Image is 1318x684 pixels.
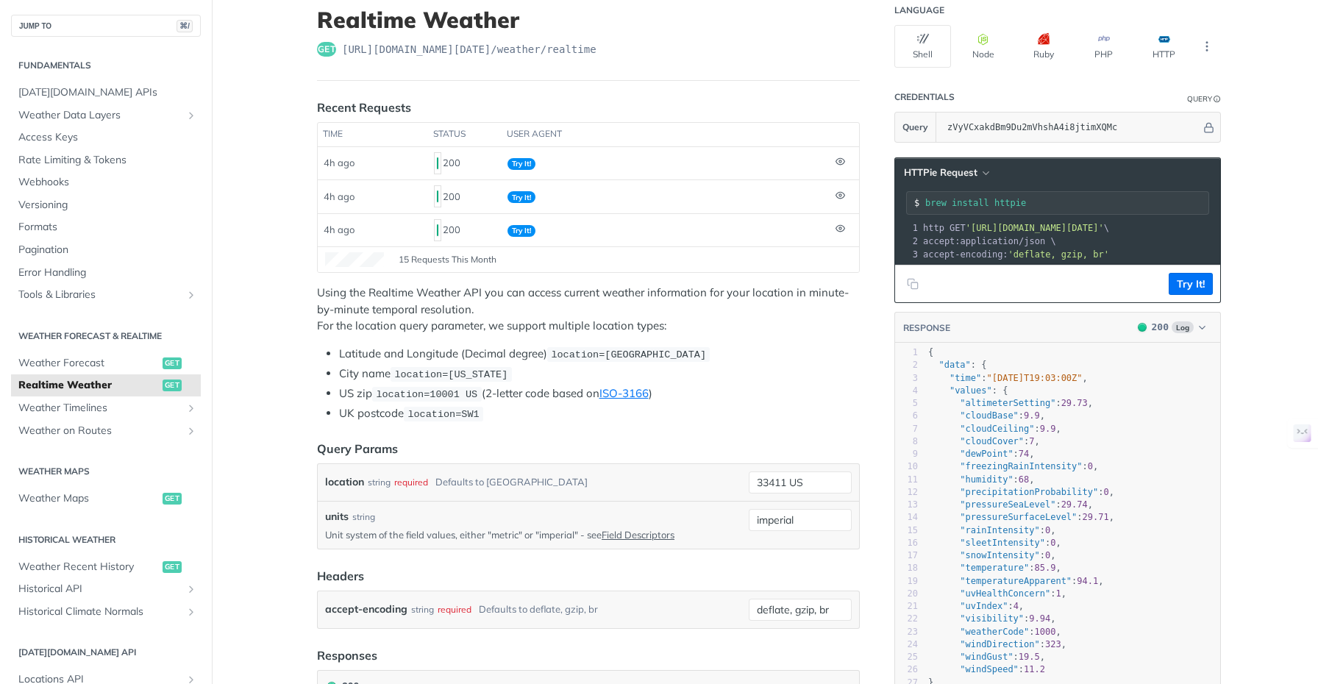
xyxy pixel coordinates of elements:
span: HTTPie Request [904,166,977,179]
span: "humidity" [960,474,1013,485]
span: 29.71 [1083,512,1109,522]
span: 9.9 [1024,410,1040,421]
span: : { [928,360,987,370]
span: "windDirection" [960,639,1039,649]
span: 200 [1152,321,1169,332]
span: "[DATE]T19:03:00Z" [987,373,1083,383]
span: "windSpeed" [960,664,1018,674]
span: Try It! [507,191,535,203]
span: 9.94 [1029,613,1050,624]
button: Try It! [1169,273,1213,295]
div: 18 [895,562,918,574]
span: Log [1172,321,1194,333]
div: 15 [895,524,918,537]
span: 7 [1029,436,1034,446]
span: Historical Climate Normals [18,605,182,619]
div: 25 [895,651,918,663]
div: Query [1187,93,1212,104]
span: location=SW1 [407,409,479,420]
span: Rate Limiting & Tokens [18,153,197,168]
span: Weather Timelines [18,401,182,416]
span: http GET \ [923,223,1109,233]
button: Show subpages for Historical API [185,583,197,595]
span: "snowIntensity" [960,550,1039,560]
span: "altimeterSetting" [960,398,1055,408]
span: : , [928,487,1114,497]
h2: Historical Weather [11,533,201,546]
div: 23 [895,626,918,638]
span: 200 [437,157,438,169]
span: Weather on Routes [18,424,182,438]
span: 0 [1103,487,1108,497]
h1: Realtime Weather [317,7,860,33]
div: Credentials [894,91,955,103]
span: Try It! [507,158,535,170]
span: "uvIndex" [960,601,1008,611]
span: Try It! [507,225,535,237]
span: 4h ago [324,190,355,202]
div: Responses [317,646,377,664]
div: 10 [895,460,918,473]
button: JUMP TO⌘/ [11,15,201,37]
div: 7 [895,423,918,435]
div: 17 [895,549,918,562]
h2: Weather Forecast & realtime [11,329,201,343]
span: 200 [437,190,438,202]
div: 5 [895,397,918,410]
span: 29.73 [1061,398,1088,408]
span: : , [928,652,1045,662]
span: Query [902,121,928,134]
span: get [317,42,336,57]
span: "time" [950,373,981,383]
div: Language [894,4,944,16]
p: Unit system of the field values, either "metric" or "imperial" - see [325,528,743,541]
span: : , [928,436,1040,446]
span: "pressureSeaLevel" [960,499,1055,510]
span: accept:application/json \ [923,236,1056,246]
span: 0 [1045,550,1050,560]
div: Headers [317,567,364,585]
span: "dewPoint" [960,449,1013,459]
span: "weatherCode" [960,627,1029,637]
span: 0 [1045,525,1050,535]
span: location=[GEOGRAPHIC_DATA] [551,349,706,360]
a: Rate Limiting & Tokens [11,149,201,171]
span: location=[US_STATE] [394,369,507,380]
div: Recent Requests [317,99,411,116]
span: https://api.tomorrow.io/v4/weather/realtime [342,42,596,57]
span: "cloudCover" [960,436,1024,446]
a: Tools & LibrariesShow subpages for Tools & Libraries [11,284,201,306]
div: string [352,510,375,524]
span: : , [928,512,1114,522]
span: "freezingRainIntensity" [960,461,1082,471]
span: 200 [437,224,438,236]
div: required [438,599,471,620]
a: Pagination [11,239,201,261]
span: 4h ago [324,224,355,235]
label: units [325,509,349,524]
span: : , [928,499,1093,510]
a: Realtime Weatherget [11,374,201,396]
th: time [318,123,428,146]
div: string [368,471,391,493]
span: "pressureSurfaceLevel" [960,512,1077,522]
a: Weather TimelinesShow subpages for Weather Timelines [11,397,201,419]
i: Information [1214,96,1221,103]
span: : , [928,601,1024,611]
span: "uvHealthConcern" [960,588,1050,599]
span: "cloudBase" [960,410,1018,421]
span: Weather Data Layers [18,108,182,123]
button: HTTPie Request [899,165,994,180]
span: : , [928,424,1061,434]
a: Weather Recent Historyget [11,556,201,578]
span: Weather Maps [18,491,159,506]
button: Show subpages for Tools & Libraries [185,289,197,301]
label: location [325,471,364,493]
span: "sleetIntensity" [960,538,1045,548]
span: : , [928,373,1088,383]
li: Latitude and Longitude (Decimal degree) [339,346,860,363]
a: Weather on RoutesShow subpages for Weather on Routes [11,420,201,442]
span: "windGust" [960,652,1013,662]
li: US zip (2-letter code based on ) [339,385,860,402]
span: 1000 [1035,627,1056,637]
